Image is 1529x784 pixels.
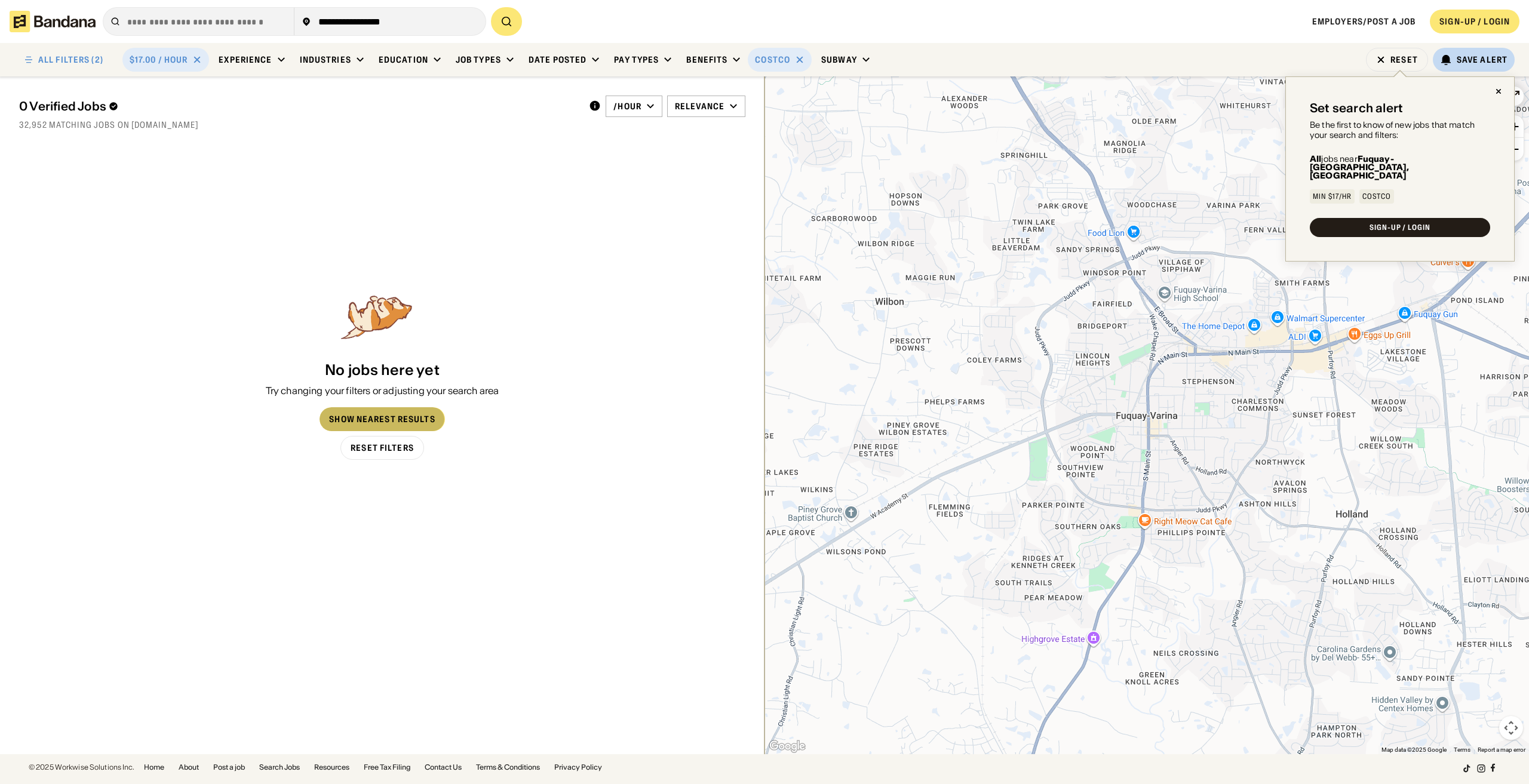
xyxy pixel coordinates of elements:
[456,54,501,65] div: Job Types
[476,764,540,771] a: Terms & Conditions
[1312,16,1416,27] a: Employers/Post a job
[351,444,414,452] div: Reset Filters
[755,54,790,65] div: Costco
[1310,153,1321,164] b: All
[1454,746,1470,753] a: Terms (opens in new tab)
[1362,193,1392,200] div: Costco
[329,415,435,423] div: Show Nearest Results
[767,739,807,754] a: Open this area in Google Maps (opens a new window)
[1313,193,1352,200] div: Min $17/hr
[29,764,134,771] div: © 2025 Workwise Solutions Inc.
[821,54,857,65] div: Subway
[266,384,499,397] div: Try changing your filters or adjusting your search area
[144,764,164,771] a: Home
[1310,101,1403,115] div: Set search alert
[364,764,410,771] a: Free Tax Filing
[1370,224,1430,231] div: SIGN-UP / LOGIN
[19,99,579,113] div: 0 Verified Jobs
[130,54,188,65] div: $17.00 / hour
[1499,716,1523,740] button: Map camera controls
[1478,746,1525,753] a: Report a map error
[686,54,727,65] div: Benefits
[1310,155,1490,180] div: jobs near
[219,54,272,65] div: Experience
[529,54,587,65] div: Date Posted
[1457,54,1507,65] div: Save Alert
[1439,16,1510,27] div: SIGN-UP / LOGIN
[1310,120,1490,140] div: Be the first to know of new jobs that match your search and filters:
[213,764,245,771] a: Post a job
[614,54,659,65] div: Pay Types
[767,739,807,754] img: Google
[613,101,641,112] div: /hour
[325,362,440,379] div: No jobs here yet
[425,764,462,771] a: Contact Us
[300,54,351,65] div: Industries
[259,764,300,771] a: Search Jobs
[675,101,724,112] div: Relevance
[38,56,103,64] div: ALL FILTERS (2)
[1381,746,1447,753] span: Map data ©2025 Google
[1310,153,1410,181] b: Fuquay-[GEOGRAPHIC_DATA], [GEOGRAPHIC_DATA]
[554,764,602,771] a: Privacy Policy
[1390,56,1418,64] div: Reset
[19,119,745,130] div: 32,952 matching jobs on [DOMAIN_NAME]
[19,137,745,290] div: grid
[314,764,349,771] a: Resources
[379,54,428,65] div: Education
[10,11,96,32] img: Bandana logotype
[179,764,199,771] a: About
